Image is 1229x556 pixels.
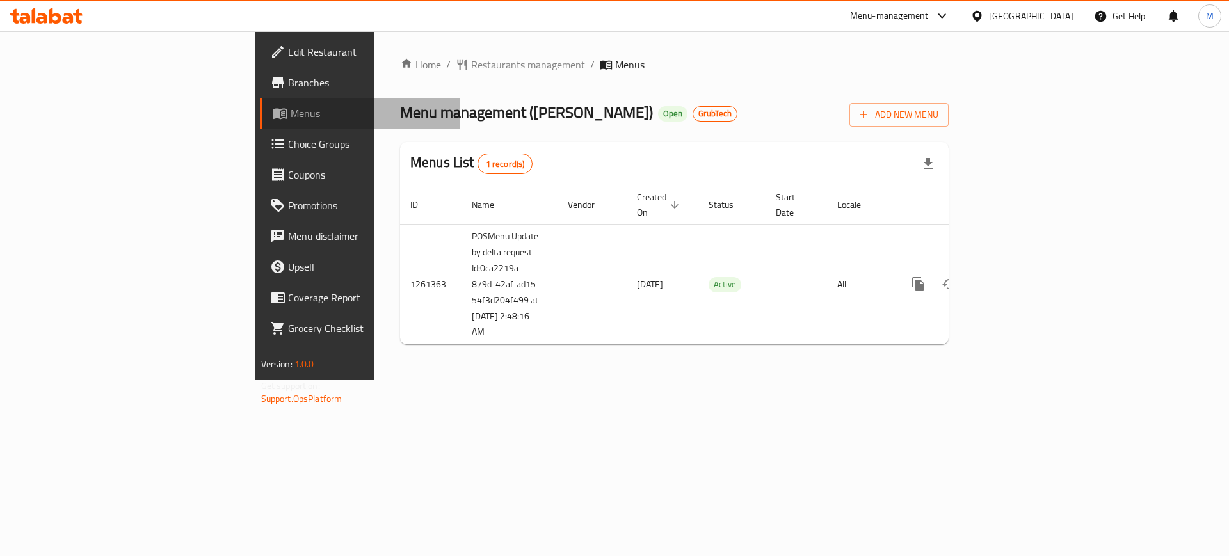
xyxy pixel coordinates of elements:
[260,159,460,190] a: Coupons
[260,251,460,282] a: Upsell
[766,224,827,344] td: -
[478,154,533,174] div: Total records count
[893,186,1036,225] th: Actions
[260,67,460,98] a: Branches
[637,276,663,292] span: [DATE]
[410,153,533,174] h2: Menus List
[288,75,450,90] span: Branches
[478,158,533,170] span: 1 record(s)
[400,98,653,127] span: Menu management ( [PERSON_NAME] )
[261,356,293,372] span: Version:
[903,269,934,299] button: more
[709,277,741,292] div: Active
[658,106,687,122] div: Open
[410,197,435,212] span: ID
[288,290,450,305] span: Coverage Report
[615,57,645,72] span: Menus
[462,224,558,344] td: POSMenu Update by delta request Id:0ca2219a-879d-42af-ad15-54f3d204f499 at [DATE] 2:48:16 AM
[261,390,342,407] a: Support.OpsPlatform
[260,190,460,221] a: Promotions
[260,129,460,159] a: Choice Groups
[637,189,683,220] span: Created On
[400,186,1036,345] table: enhanced table
[288,321,450,336] span: Grocery Checklist
[849,103,949,127] button: Add New Menu
[471,57,585,72] span: Restaurants management
[456,57,585,72] a: Restaurants management
[568,197,611,212] span: Vendor
[288,259,450,274] span: Upsell
[260,221,460,251] a: Menu disclaimer
[472,197,511,212] span: Name
[288,198,450,213] span: Promotions
[709,197,750,212] span: Status
[590,57,595,72] li: /
[260,36,460,67] a: Edit Restaurant
[709,277,741,292] span: Active
[1206,9,1214,23] span: M
[400,57,949,72] nav: breadcrumb
[850,8,929,24] div: Menu-management
[989,9,1073,23] div: [GEOGRAPHIC_DATA]
[658,108,687,119] span: Open
[776,189,812,220] span: Start Date
[860,107,938,123] span: Add New Menu
[288,228,450,244] span: Menu disclaimer
[260,313,460,344] a: Grocery Checklist
[288,167,450,182] span: Coupons
[288,136,450,152] span: Choice Groups
[260,282,460,313] a: Coverage Report
[260,98,460,129] a: Menus
[288,44,450,60] span: Edit Restaurant
[291,106,450,121] span: Menus
[837,197,878,212] span: Locale
[913,148,944,179] div: Export file
[934,269,965,299] button: Change Status
[261,377,320,394] span: Get support on:
[827,224,893,344] td: All
[294,356,314,372] span: 1.0.0
[693,108,737,119] span: GrubTech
